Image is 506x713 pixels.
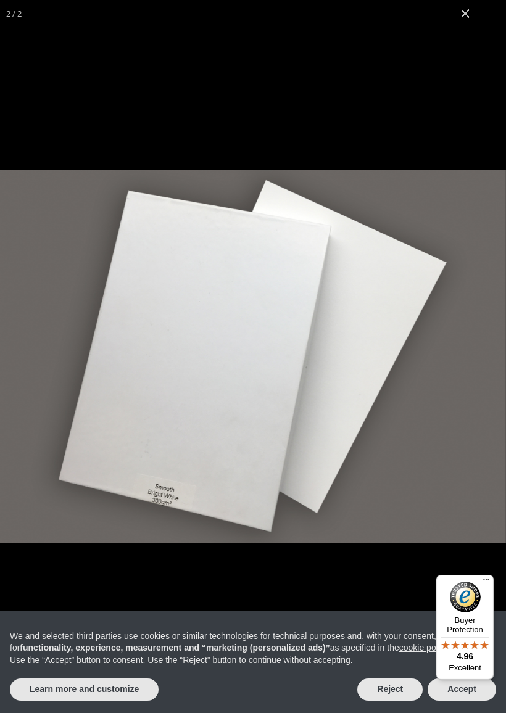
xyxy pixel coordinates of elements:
button: Reject [357,678,423,701]
button: Learn more and customize [10,678,159,701]
p: We and selected third parties use cookies or similar technologies for technical purposes and, wit... [10,630,496,654]
a: cookie policy [399,643,448,653]
button: Menu [479,575,494,590]
button: Accept [428,678,496,701]
span: 4.96 [457,651,473,661]
p: Excellent [436,663,494,673]
p: Use the “Accept” button to consent. Use the “Reject” button to continue without accepting. [10,654,496,667]
strong: functionality, experience, measurement and “marketing (personalized ads)” [20,643,330,653]
img: Trusted Shops Trustmark [450,582,481,612]
button: Trusted Shops TrustmarkBuyer Protection4.96Excellent [436,575,494,680]
p: Buyer Protection [436,616,494,634]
